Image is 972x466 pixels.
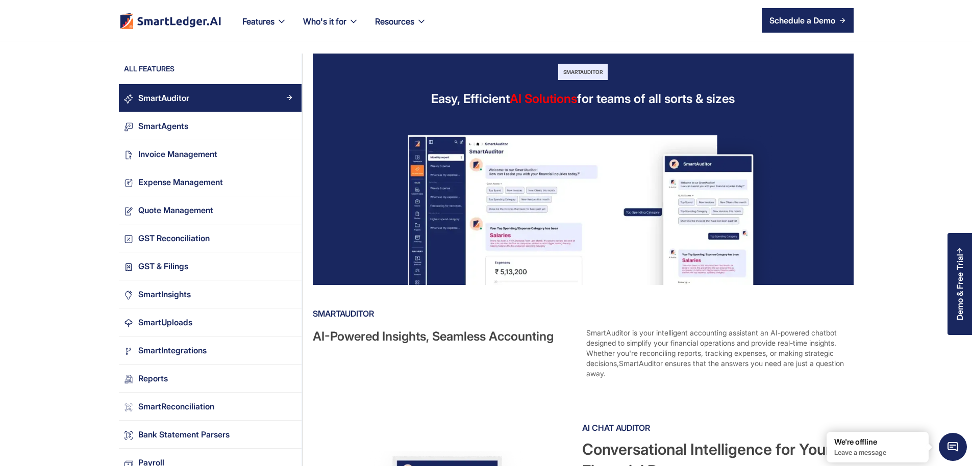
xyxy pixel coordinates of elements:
[138,400,214,413] div: SmartReconciliation
[138,344,207,357] div: SmartIntegrations
[939,433,967,461] span: Chat Widget
[286,375,292,381] img: Arrow Right Blue
[119,12,222,29] img: footer logo
[303,14,346,29] div: Who's it for
[558,64,608,80] div: SmartAuditor
[119,140,302,168] a: Invoice ManagementArrow Right Blue
[242,14,275,29] div: Features
[582,420,852,436] div: AI Chat Auditor
[286,122,292,128] img: Arrow Right Blue
[119,168,302,196] a: Expense ManagementArrow Right Blue
[138,260,188,273] div: GST & Filings
[286,459,292,465] img: Arrow Right Blue
[286,263,292,269] img: Arrow Right Blue
[138,231,210,245] div: GST Reconciliation
[119,421,302,449] a: Bank Statement ParsersArrow Right Blue
[286,291,292,297] img: Arrow Right Blue
[286,319,292,325] img: Arrow Right Blue
[769,14,835,27] div: Schedule a Demo
[286,235,292,241] img: Arrow Right Blue
[375,14,414,29] div: Resources
[119,12,222,29] a: home
[286,150,292,157] img: Arrow Right Blue
[286,431,292,437] img: Arrow Right Blue
[839,17,845,23] img: arrow right icon
[286,206,292,213] img: Arrow Right Blue
[138,91,189,105] div: SmartAuditor
[119,64,302,79] div: ALL FEATURES
[431,90,735,107] div: Easy, Efficient for teams of all sorts & sizes
[834,448,921,457] p: Leave a message
[119,84,302,112] a: SmartAuditorArrow Right Blue
[119,224,302,252] a: GST ReconciliationArrow Right Blue
[286,403,292,409] img: Arrow Right Blue
[138,119,188,133] div: SmartAgents
[367,14,435,41] div: Resources
[234,14,295,41] div: Features
[119,196,302,224] a: Quote ManagementArrow Right Blue
[510,91,577,106] span: AI Solutions
[138,372,168,385] div: Reports
[119,112,302,140] a: SmartAgentsArrow Right Blue
[955,254,964,320] div: Demo & Free Trial
[119,280,302,308] a: SmartInsightsArrow Right Blue
[834,437,921,447] div: We're offline
[586,328,852,379] div: SmartAuditor is your intelligent accounting assistant an AI-powered chatbot designed to simplify ...
[295,14,367,41] div: Who's it for
[286,94,292,100] img: Arrow Right Blue
[138,175,223,189] div: Expense Management
[138,288,191,301] div: SmartInsights
[286,347,292,353] img: Arrow Right Blue
[119,308,302,336] a: SmartUploadsArrow Right Blue
[119,336,302,365] a: SmartIntegrationsArrow Right Blue
[138,316,192,329] div: SmartUploads
[138,428,230,442] div: Bank Statement Parsers
[286,178,292,185] img: Arrow Right Blue
[762,8,854,33] a: Schedule a Demo
[138,147,217,161] div: Invoice Management
[119,365,302,393] a: ReportsArrow Right Blue
[138,203,213,217] div: Quote Management
[313,328,578,379] div: AI-Powered Insights, Seamless Accounting
[119,252,302,280] a: GST & FilingsArrow Right Blue
[119,393,302,421] a: SmartReconciliationArrow Right Blue
[313,305,852,322] div: SmartAuditor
